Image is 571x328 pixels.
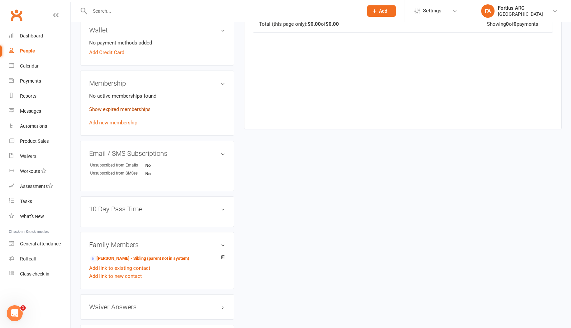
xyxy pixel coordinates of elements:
[379,8,387,14] span: Add
[9,43,70,59] a: People
[20,169,40,174] div: Workouts
[89,264,150,272] a: Add link to existing contact
[481,4,495,18] div: FA
[9,194,70,209] a: Tasks
[308,21,321,27] strong: $0.00
[89,26,225,34] h3: Wallet
[89,272,142,280] a: Add link to new contact
[9,134,70,149] a: Product Sales
[89,80,225,87] h3: Membership
[9,266,70,282] a: Class kiosk mode
[89,48,124,57] a: Add Credit Card
[89,150,225,157] h3: Email / SMS Subscriptions
[259,21,339,27] div: Total (this page only): of
[89,106,151,112] a: Show expired memberships
[514,21,517,27] strong: 0
[20,153,36,159] div: Waivers
[423,3,441,18] span: Settings
[89,205,225,213] h3: 10 Day Pass Time
[20,138,49,144] div: Product Sales
[20,33,43,38] div: Dashboard
[88,6,359,16] input: Search...
[9,104,70,119] a: Messages
[9,209,70,224] a: What's New
[9,119,70,134] a: Automations
[20,123,47,129] div: Automations
[20,199,32,204] div: Tasks
[20,271,49,277] div: Class check-in
[89,303,225,311] h3: Waiver Answers
[9,236,70,251] a: General attendance kiosk mode
[506,21,509,27] strong: 0
[20,184,53,189] div: Assessments
[90,162,145,169] div: Unsubscribed from Emails
[90,170,145,177] div: Unsubscribed from SMSes
[498,5,543,11] div: Fortius ARC
[8,7,25,23] a: Clubworx
[145,163,184,168] strong: No
[9,251,70,266] a: Roll call
[9,149,70,164] a: Waivers
[9,28,70,43] a: Dashboard
[9,179,70,194] a: Assessments
[89,120,137,126] a: Add new membership
[20,108,41,114] div: Messages
[20,78,41,84] div: Payments
[9,59,70,74] a: Calendar
[20,48,35,53] div: People
[20,214,44,219] div: What's New
[89,241,225,248] h3: Family Members
[9,89,70,104] a: Reports
[90,255,189,262] a: [PERSON_NAME] - Sibling (parent not in system)
[20,305,26,311] span: 1
[9,164,70,179] a: Workouts
[20,256,36,261] div: Roll call
[498,11,543,17] div: [GEOGRAPHIC_DATA]
[367,5,396,17] button: Add
[7,305,23,321] iframe: Intercom live chat
[487,21,538,27] div: Showing of payments
[20,93,36,99] div: Reports
[20,241,61,246] div: General attendance
[9,74,70,89] a: Payments
[326,21,339,27] strong: $0.00
[20,63,39,69] div: Calendar
[89,92,225,100] p: No active memberships found
[89,39,225,47] li: No payment methods added
[145,171,184,176] strong: No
